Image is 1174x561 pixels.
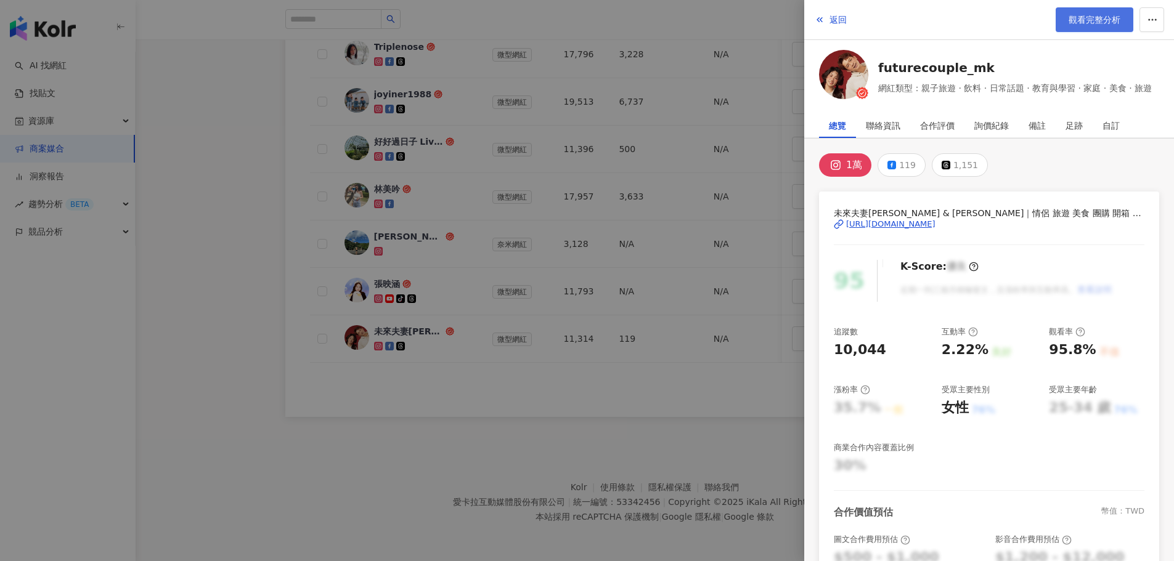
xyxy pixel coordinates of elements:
div: 幣值：TWD [1101,506,1144,519]
div: 足跡 [1066,113,1083,138]
div: 合作價值預估 [834,506,893,519]
div: 聯絡資訊 [866,113,900,138]
button: 1萬 [819,153,871,177]
button: 返回 [814,7,847,32]
div: 受眾主要性別 [942,384,990,395]
div: 1萬 [846,156,862,174]
div: 自訂 [1103,113,1120,138]
div: 商業合作內容覆蓋比例 [834,442,914,453]
div: 備註 [1029,113,1046,138]
span: 觀看完整分析 [1069,15,1120,25]
div: 追蹤數 [834,326,858,337]
div: 觀看率 [1049,326,1085,337]
div: [URL][DOMAIN_NAME] [846,219,936,230]
div: 119 [899,156,916,174]
a: futurecouple_mk [878,59,1152,76]
div: 漲粉率 [834,384,870,395]
a: 觀看完整分析 [1056,7,1133,32]
button: 1,151 [932,153,988,177]
img: KOL Avatar [819,50,868,99]
a: [URL][DOMAIN_NAME] [834,219,1144,230]
div: 總覽 [829,113,846,138]
div: 互動率 [942,326,978,337]
div: 95.8% [1049,341,1096,360]
div: 10,044 [834,341,886,360]
div: K-Score : [900,260,979,273]
div: 詢價紀錄 [974,113,1009,138]
div: 受眾主要年齡 [1049,384,1097,395]
div: 1,151 [953,156,978,174]
div: 合作評價 [920,113,955,138]
span: 返回 [830,15,847,25]
button: 119 [878,153,926,177]
div: 2.22% [942,341,989,360]
div: 女性 [942,398,969,418]
span: 網紅類型：親子旅遊 · 飲料 · 日常話題 · 教育與學習 · 家庭 · 美食 · 旅遊 [878,81,1152,95]
div: 圖文合作費用預估 [834,534,910,545]
a: KOL Avatar [819,50,868,103]
span: 未來夫妻[PERSON_NAME] & [PERSON_NAME]｜情侶 旅遊 美食 團購 開箱 葷素共食｜ | futurecouple_mk [834,206,1144,220]
div: 影音合作費用預估 [995,534,1072,545]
